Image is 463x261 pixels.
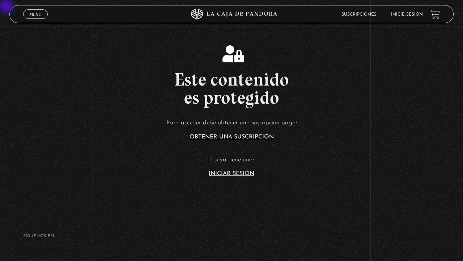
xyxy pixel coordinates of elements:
[190,134,274,140] a: Obtener una suscripción
[23,234,440,238] h4: SÍguenos en:
[341,12,377,17] a: Suscripciones
[391,12,423,17] a: Inicie sesión
[209,171,254,177] a: Iniciar Sesión
[29,12,41,16] span: Menu
[430,9,440,19] a: View your shopping cart
[27,18,44,23] span: Cerrar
